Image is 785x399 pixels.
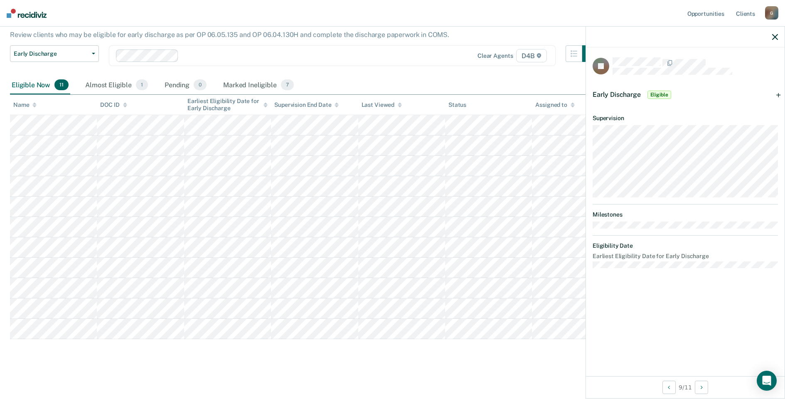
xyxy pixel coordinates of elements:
div: Almost Eligible [84,76,150,94]
div: Clear agents [477,52,513,59]
span: 1 [136,79,148,90]
div: G [765,6,778,20]
button: Previous Opportunity [662,381,676,394]
div: 9 / 11 [586,376,785,398]
dt: Eligibility Date [593,242,778,249]
div: DOC ID [100,101,127,108]
dt: Earliest Eligibility Date for Early Discharge [593,253,778,260]
div: Supervision End Date [274,101,339,108]
div: Early DischargeEligible [586,81,785,108]
div: Earliest Eligibility Date for Early Discharge [187,98,268,112]
span: 0 [194,79,207,90]
dt: Milestones [593,211,778,218]
div: Name [13,101,37,108]
span: D4B [516,49,546,62]
span: Eligible [647,91,671,99]
div: Pending [163,76,208,94]
div: Eligible Now [10,76,70,94]
span: 11 [54,79,69,90]
img: Recidiviz [7,9,47,18]
div: Assigned to [535,101,574,108]
div: Open Intercom Messenger [757,371,777,391]
dt: Supervision [593,115,778,122]
span: Early Discharge [14,50,89,57]
span: 7 [281,79,294,90]
div: Last Viewed [362,101,402,108]
div: Marked Ineligible [221,76,295,94]
div: Status [448,101,466,108]
button: Next Opportunity [695,381,708,394]
span: Early Discharge [593,91,641,99]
